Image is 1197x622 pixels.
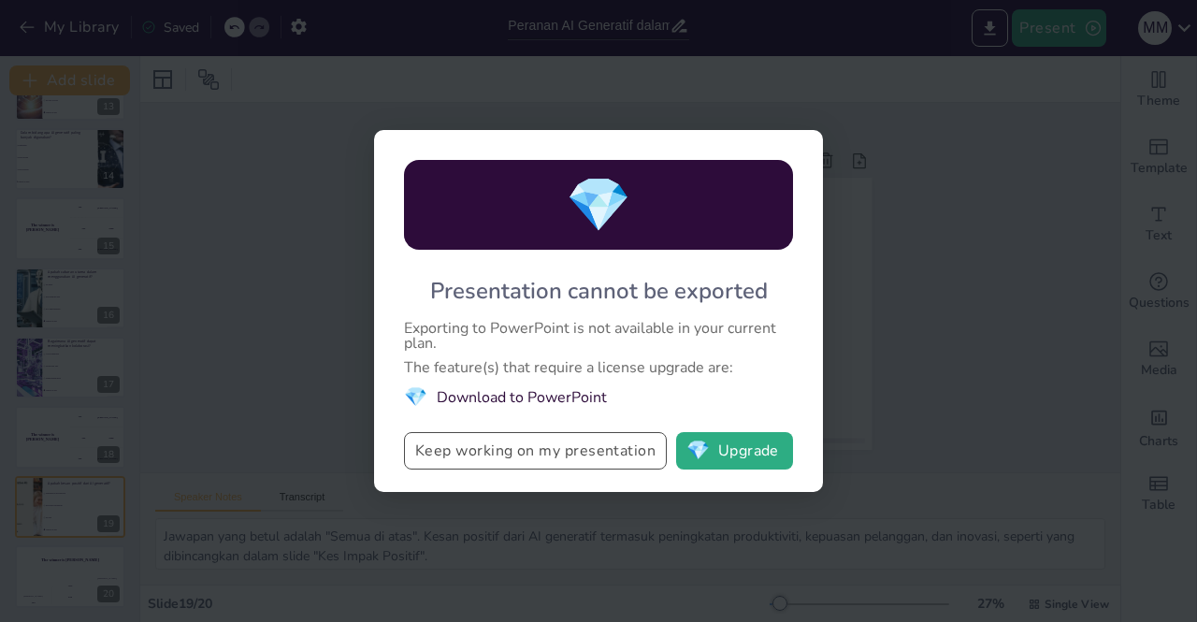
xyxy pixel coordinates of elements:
span: diamond [686,441,710,460]
div: The feature(s) that require a license upgrade are: [404,360,793,375]
span: diamond [566,169,631,241]
button: diamondUpgrade [676,432,793,470]
button: Keep working on my presentation [404,432,667,470]
div: Exporting to PowerPoint is not available in your current plan. [404,321,793,351]
li: Download to PowerPoint [404,384,793,410]
div: Presentation cannot be exported [430,276,768,306]
span: diamond [404,384,427,410]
